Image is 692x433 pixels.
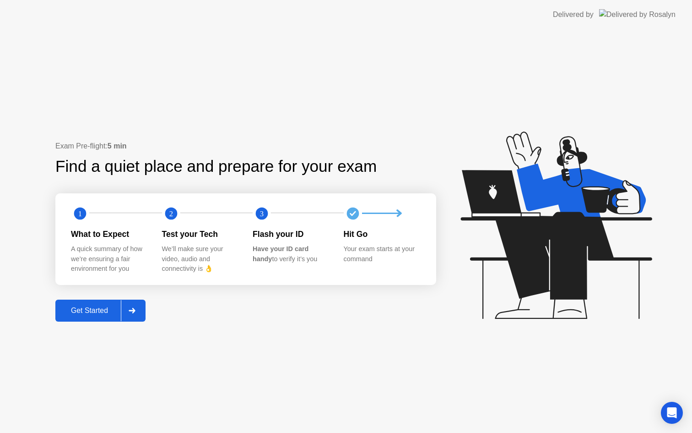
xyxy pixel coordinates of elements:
text: 1 [78,209,82,218]
b: 5 min [108,142,127,150]
div: Exam Pre-flight: [55,141,436,152]
img: Delivered by Rosalyn [599,9,676,20]
div: What to Expect [71,228,147,240]
div: Test your Tech [162,228,238,240]
div: Your exam starts at your command [344,244,420,264]
text: 2 [169,209,173,218]
div: Hit Go [344,228,420,240]
div: Find a quiet place and prepare for your exam [55,154,378,179]
div: Open Intercom Messenger [661,402,683,424]
div: Flash your ID [253,228,329,240]
div: Delivered by [553,9,594,20]
b: Have your ID card handy [253,245,308,263]
div: We’ll make sure your video, audio and connectivity is 👌 [162,244,238,274]
div: Get Started [58,307,121,315]
button: Get Started [55,300,146,322]
div: to verify it’s you [253,244,329,264]
div: A quick summary of how we’re ensuring a fair environment for you [71,244,147,274]
text: 3 [260,209,264,218]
